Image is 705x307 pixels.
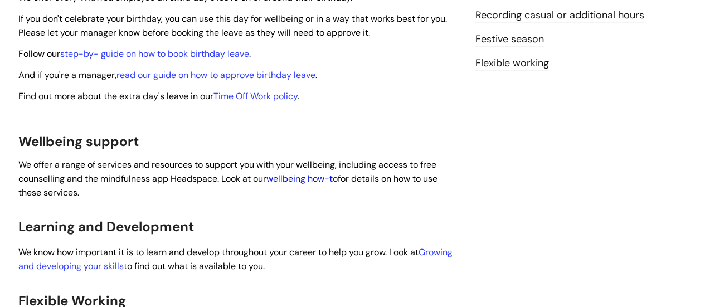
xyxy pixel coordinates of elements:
a: Flexible working [475,56,549,71]
span: Learning and Development [18,218,194,235]
a: Time Off Work policy [213,90,298,102]
a: wellbeing how-to [266,173,338,184]
span: If you don't celebrate your birthday, you can use this day for wellbeing or in a way that works b... [18,13,447,38]
a: Recording casual or additional hours [475,8,644,23]
span: We know how important it is to learn and develop throughout your career to help you grow. Look at... [18,246,453,272]
span: Find out more about the extra day's leave in our . [18,90,299,102]
span: Follow our . [18,48,251,60]
span: And if you're a manager, . [18,69,317,81]
span: Wellbeing support [18,133,139,150]
a: read our guide on how to approve birthday leave [116,69,315,81]
a: step-by- guide on how to book birthday leave [60,48,249,60]
a: Festive season [475,32,544,47]
span: We offer a range of services and resources to support you with your wellbeing, including access t... [18,159,437,198]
